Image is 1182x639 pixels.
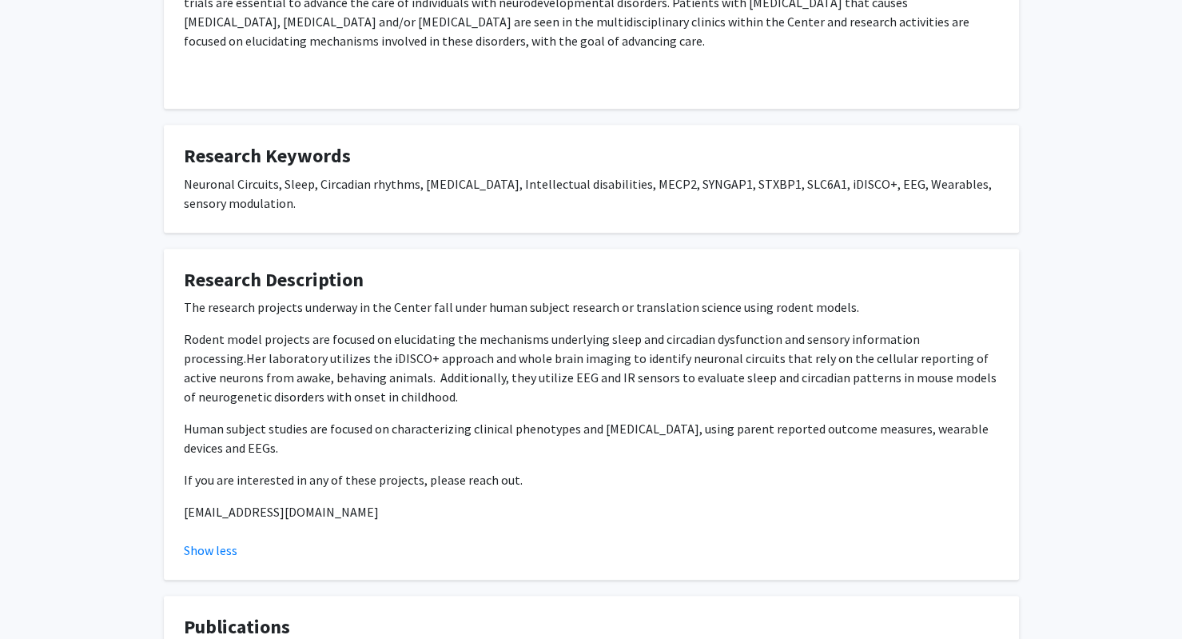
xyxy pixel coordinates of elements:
h4: Publications [184,616,999,639]
p: [EMAIL_ADDRESS][DOMAIN_NAME] [184,502,999,521]
p: The research projects underway in the Center fall under human subject research or translation sci... [184,298,999,317]
button: Show less [184,541,237,560]
span: Human subject studies are focused on characterizing clinical phenotypes and [MEDICAL_DATA], using... [184,421,989,456]
p: Rodent model projects are focused on elucidating the mechanisms underlying sleep and circadian dy... [184,329,999,406]
p: If you are interested in any of these projects, please reach out. [184,470,999,489]
h4: Research Description [184,269,999,292]
iframe: Chat [12,567,68,627]
h4: Research Keywords [184,145,999,168]
span: Her laboratory utilizes the iDISCO+ approach and whole brain imaging to identify neuronal circuit... [184,350,997,405]
div: Neuronal Circuits, Sleep, Circadian rhythms, [MEDICAL_DATA], Intellectual disabilities, MECP2, SY... [184,174,999,213]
